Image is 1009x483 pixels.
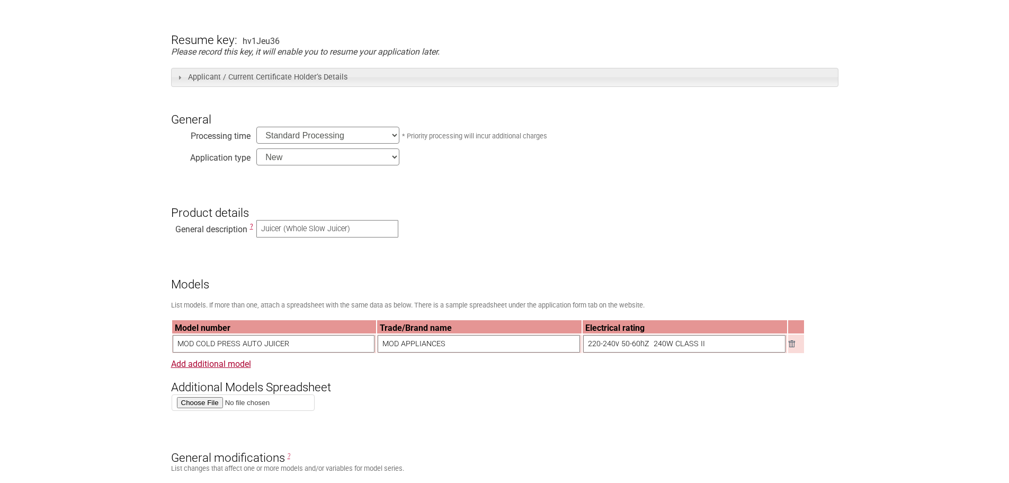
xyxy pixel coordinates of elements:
[250,223,253,230] span: This is a description of the “type” of electrical equipment being more specific than the Regulato...
[171,301,645,309] small: List models. If more than one, attach a spreadsheet with the same data as below. There is a sampl...
[171,95,838,127] h3: General
[172,320,377,333] th: Model number
[171,433,838,465] h3: General modifications
[583,320,787,333] th: Electrical rating
[171,128,251,139] div: Processing time
[288,452,290,460] span: General Modifications are changes that affect one or more models. E.g. Alternative brand names or...
[171,188,838,219] h3: Product details
[171,150,251,161] div: Application type
[171,47,440,57] em: Please record this key, it will enable you to resume your application later.
[171,362,838,394] h3: Additional Models Spreadsheet
[171,15,237,47] h3: Resume key:
[402,132,547,140] small: * Priority processing will incur additional charges
[171,464,404,472] small: List changes that affect one or more models and/or variables for model series.
[171,260,838,292] h3: Models
[243,36,280,46] div: hv1Jeu36
[171,222,251,232] div: General description
[789,340,795,347] img: Remove
[377,320,582,333] th: Trade/Brand name
[171,359,251,369] a: Add additional model
[171,68,838,86] h3: Applicant / Current Certificate Holder’s Details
